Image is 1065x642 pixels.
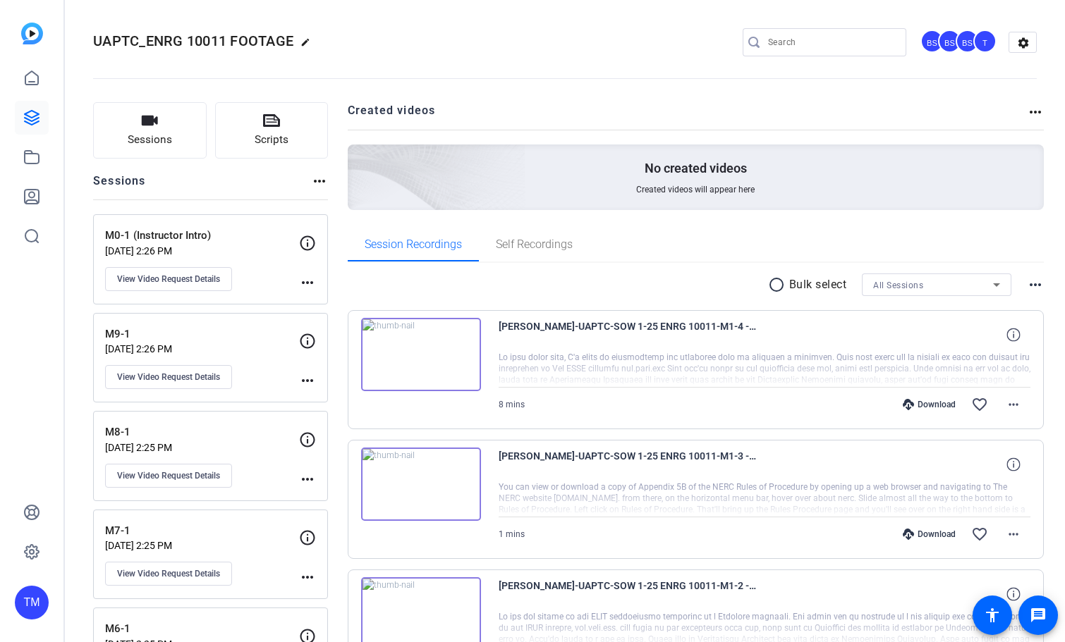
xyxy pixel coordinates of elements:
[956,30,979,53] div: BS
[1027,104,1044,121] mat-icon: more_horiz
[299,274,316,291] mat-icon: more_horiz
[255,132,288,148] span: Scripts
[499,447,760,481] span: [PERSON_NAME]-UAPTC-SOW 1-25 ENRG 10011-M1-3 -Appendix 5B--1754425911164-screen
[938,30,963,54] ngx-avatar: Bradley Spinsby
[93,32,293,49] span: UAPTC_ENRG 10011 FOOTAGE
[105,228,299,244] p: M0-1 (Instructor Intro)
[645,160,747,177] p: No created videos
[105,365,232,389] button: View Video Request Details
[971,526,988,543] mat-icon: favorite_border
[105,343,299,354] p: [DATE] 2:26 PM
[311,173,328,190] mat-icon: more_horiz
[499,400,525,409] span: 8 mins
[117,273,220,285] span: View Video Request Details
[105,326,299,342] p: M9-1
[117,568,220,579] span: View Video Request Details
[896,399,963,410] div: Download
[105,621,299,637] p: M6-1
[971,396,988,413] mat-icon: favorite_border
[1005,396,1022,413] mat-icon: more_horiz
[117,371,220,383] span: View Video Request Details
[361,447,481,521] img: thumb-nail
[215,102,329,159] button: Scripts
[105,523,299,539] p: M7-1
[105,540,299,551] p: [DATE] 2:25 PM
[299,569,316,586] mat-icon: more_horiz
[299,471,316,488] mat-icon: more_horiz
[938,30,961,53] div: BS
[1005,526,1022,543] mat-icon: more_horiz
[499,577,760,611] span: [PERSON_NAME]-UAPTC-SOW 1-25 ENRG 10011-M1-2 -Defined Terms--1754425253876-screen
[636,184,755,195] span: Created videos will appear here
[105,562,232,586] button: View Video Request Details
[1027,276,1044,293] mat-icon: more_horiz
[499,318,760,352] span: [PERSON_NAME]-UAPTC-SOW 1-25 ENRG 10011-M1-4 -Specific Standards--1754499227439-screen
[768,34,895,51] input: Search
[956,30,980,54] ngx-avatar: Brian Sly
[973,30,998,54] ngx-avatar: Tim Marietta
[190,5,526,311] img: Creted videos background
[499,529,525,539] span: 1 mins
[984,607,1001,624] mat-icon: accessibility
[365,239,462,250] span: Session Recordings
[105,442,299,453] p: [DATE] 2:25 PM
[93,173,146,199] h2: Sessions
[15,586,49,619] div: TM
[873,280,923,290] span: All Sessions
[105,464,232,488] button: View Video Request Details
[1009,32,1037,54] mat-icon: settings
[93,102,207,159] button: Sessions
[768,276,789,293] mat-icon: radio_button_unchecked
[1030,607,1047,624] mat-icon: message
[973,30,997,53] div: T
[117,470,220,481] span: View Video Request Details
[789,276,847,293] p: Bulk select
[300,37,317,54] mat-icon: edit
[21,23,43,44] img: blue-gradient.svg
[299,372,316,389] mat-icon: more_horiz
[920,30,944,53] div: BS
[105,245,299,257] p: [DATE] 2:26 PM
[361,318,481,391] img: thumb-nail
[128,132,172,148] span: Sessions
[105,267,232,291] button: View Video Request Details
[348,102,1028,130] h2: Created videos
[920,30,945,54] ngx-avatar: Brandon Simmons
[105,424,299,440] p: M8-1
[896,529,963,540] div: Download
[496,239,573,250] span: Self Recordings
